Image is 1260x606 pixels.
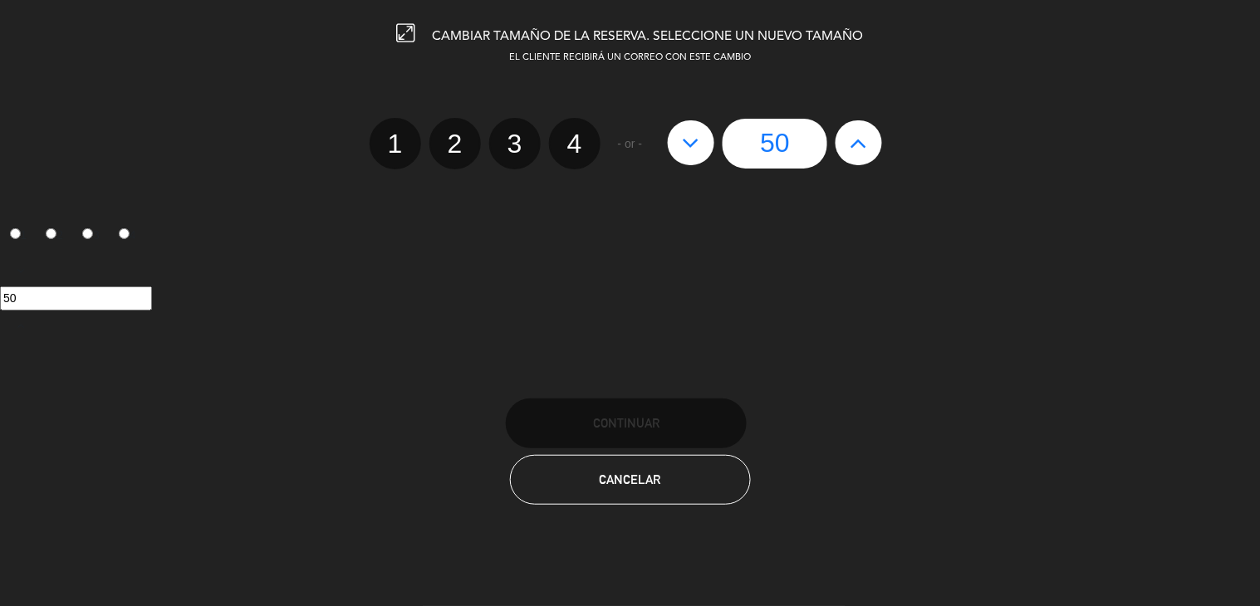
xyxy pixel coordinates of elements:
[433,30,864,43] span: CAMBIAR TAMAÑO DE LA RESERVA. SELECCIONE UN NUEVO TAMAÑO
[593,416,659,430] span: Continuar
[73,222,110,250] label: 3
[10,228,21,239] input: 1
[549,118,601,169] label: 4
[600,472,661,486] span: Cancelar
[82,228,93,239] input: 3
[510,455,751,505] button: Cancelar
[46,228,56,239] input: 2
[370,118,421,169] label: 1
[429,118,481,169] label: 2
[506,398,747,448] button: Continuar
[109,222,145,250] label: 4
[489,118,541,169] label: 3
[119,228,130,239] input: 4
[37,222,73,250] label: 2
[509,53,751,62] span: EL CLIENTE RECIBIRÁ UN CORREO CON ESTE CAMBIO
[618,134,643,154] span: - or -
